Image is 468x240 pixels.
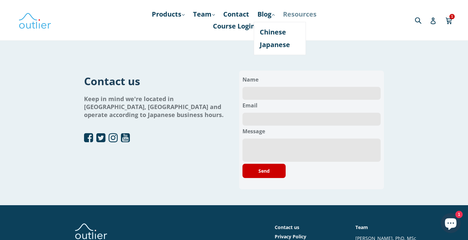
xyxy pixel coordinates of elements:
[254,8,278,20] a: Blog
[275,233,306,240] a: Privacy Policy
[242,126,381,137] label: Message
[260,38,300,51] a: Japanese
[445,13,453,28] a: 1
[242,74,381,85] label: Name
[148,8,188,20] a: Products
[439,213,463,235] inbox-online-store-chat: Shopify online store chat
[280,8,320,20] a: Resources
[275,224,299,230] a: Contact us
[242,100,381,111] label: Email
[190,8,218,20] a: Team
[355,224,368,230] a: Team
[96,133,105,144] a: Open Twitter profile
[449,14,455,19] span: 1
[84,133,93,144] a: Open Facebook profile
[220,8,252,20] a: Contact
[260,26,300,38] a: Chinese
[242,164,286,178] button: Send
[84,74,229,88] h1: Contact us
[18,11,51,30] img: Outlier Linguistics
[84,95,229,119] h1: Keep in mind we're located in [GEOGRAPHIC_DATA], [GEOGRAPHIC_DATA] and operate according to Japan...
[109,133,118,144] a: Open Instagram profile
[121,133,130,144] a: Open YouTube profile
[413,13,431,27] input: Search
[210,20,258,32] a: Course Login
